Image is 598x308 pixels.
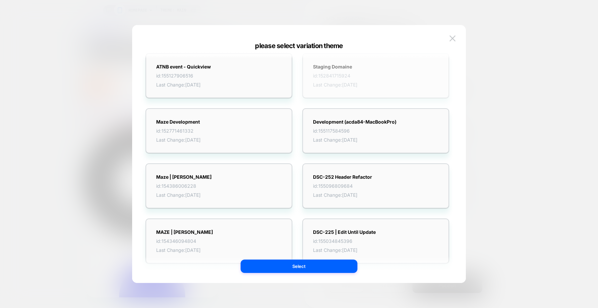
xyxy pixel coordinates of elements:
a: Shower & Body [28,90,71,97]
span: Last Change: [DATE] [313,192,372,198]
span: id: 155117584596 [313,128,396,134]
strong: DSC-225 | Edit Until Update [313,229,376,235]
span: id: 152841715924 [313,73,357,79]
strong: DSC-252 Header Refactor [313,174,372,180]
div: please select variation theme [132,42,466,50]
button: Select [241,260,357,273]
strong: Development (acda84-MacBookPro) [313,119,396,125]
span: id: 155034845396 [313,238,376,244]
strong: Staging Domaine [313,64,357,69]
span: Shower & Body [28,90,71,97]
summary: Shower & Body [28,87,81,100]
span: Last Change: [DATE] [313,247,376,253]
img: close [450,35,456,41]
span: Last Change: [DATE] [313,82,357,88]
span: Last Change: [DATE] [313,137,396,143]
span: id: 155096809684 [313,183,372,189]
